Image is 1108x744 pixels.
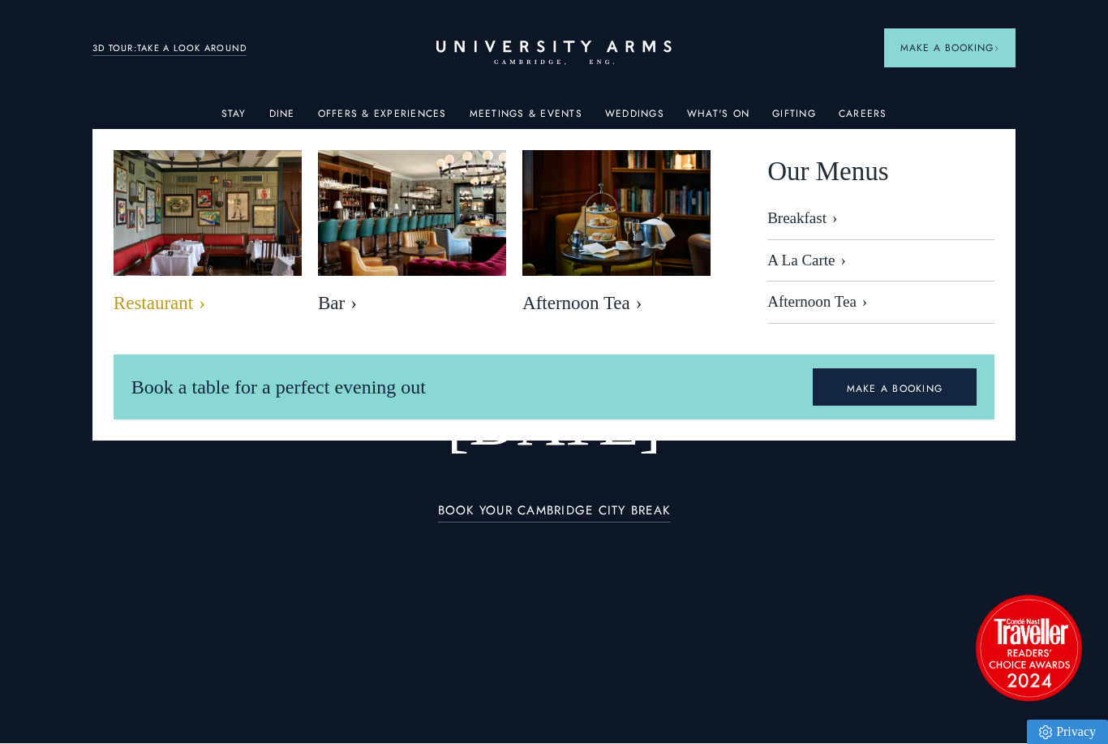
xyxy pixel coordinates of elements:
a: Breakfast [767,209,994,240]
img: image-eb2e3df6809416bccf7066a54a890525e7486f8d-2500x1667-jpg [522,150,711,276]
img: image-bebfa3899fb04038ade422a89983545adfd703f7-2500x1667-jpg [99,140,316,285]
span: Afternoon Tea [522,292,711,315]
a: A La Carte [767,240,994,282]
a: Dine [269,108,295,129]
a: 3D TOUR:TAKE A LOOK AROUND [92,41,247,56]
span: Bar [318,292,506,315]
a: MAKE A BOOKING [813,368,977,406]
a: Weddings [605,108,664,129]
a: image-bebfa3899fb04038ade422a89983545adfd703f7-2500x1667-jpg Restaurant [114,150,302,322]
a: image-b49cb22997400f3f08bed174b2325b8c369ebe22-8192x5461-jpg Bar [318,150,506,322]
a: Home [436,41,672,66]
button: Make a BookingArrow icon [884,28,1016,67]
a: Gifting [772,108,816,129]
span: Our Menus [767,150,888,193]
span: Make a Booking [900,41,999,55]
a: Meetings & Events [470,108,582,129]
img: Privacy [1039,725,1052,739]
a: Stay [221,108,247,129]
a: Privacy [1027,720,1108,744]
img: Arrow icon [994,45,999,51]
a: BOOK YOUR CAMBRIDGE CITY BREAK [438,504,671,523]
span: Restaurant [114,292,302,315]
a: Careers [839,108,887,129]
a: What's On [687,108,749,129]
a: image-eb2e3df6809416bccf7066a54a890525e7486f8d-2500x1667-jpg Afternoon Tea [522,150,711,322]
span: Book a table for a perfect evening out [131,376,426,398]
a: Afternoon Tea [767,282,994,324]
a: Offers & Experiences [318,108,447,129]
img: image-2524eff8f0c5d55edbf694693304c4387916dea5-1501x1501-png [968,587,1089,708]
img: image-b49cb22997400f3f08bed174b2325b8c369ebe22-8192x5461-jpg [318,150,506,276]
